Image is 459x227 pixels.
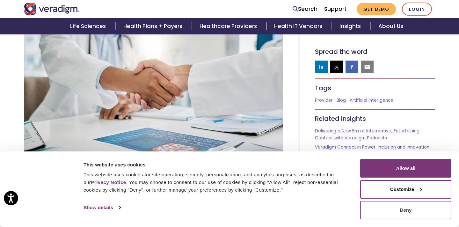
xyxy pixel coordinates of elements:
a: About Us [371,18,411,34]
img: facebook sharing button [349,64,355,70]
img: Veradigm logo [24,3,80,15]
button: Customize [360,180,451,199]
div: This website uses cookies for site operation, security, personalization, and analytics purposes, ... [84,171,353,194]
a: Health IT Vendors [266,18,332,34]
button: Allow all [360,159,451,178]
a: Search [293,5,317,13]
h5: Spread the word [315,48,435,55]
a: Blog [337,97,346,103]
a: Veradigm Connect in Power: Inclusion and Innovation [315,144,429,150]
a: Support [324,5,346,13]
a: Get Demo [357,3,396,15]
div: This website uses cookies [84,161,353,169]
a: Show details [84,203,120,212]
a: Artificial Intelligence [350,97,393,103]
a: Login [402,3,432,16]
h5: Tags [315,84,435,92]
button: Deny [360,201,451,219]
a: Provider [315,97,333,103]
img: linkedin sharing button [318,64,324,70]
img: email sharing button [364,64,370,70]
a: Delivering a New Era of Informative, Entertaining Content with Veradigm Podcasts [315,128,419,141]
img: twitter sharing button [333,64,340,70]
a: Health Plans + Payers [116,18,192,34]
a: Life Sciences [62,18,115,34]
a: Privacy Notice [91,179,126,185]
h5: Related insights [315,115,435,122]
a: Healthcare Providers [192,18,266,34]
a: Insights [332,18,370,34]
